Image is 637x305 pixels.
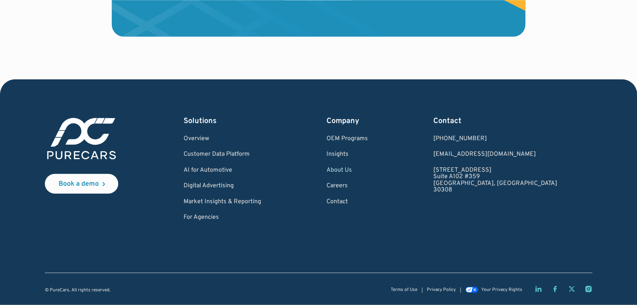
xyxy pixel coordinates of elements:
a: Instagram page [585,285,592,293]
div: © PureCars. All rights reserved. [45,288,111,293]
a: LinkedIn page [534,285,542,293]
a: Customer Data Platform [184,151,261,158]
a: Terms of Use [391,288,417,292]
a: Privacy Policy [427,288,456,292]
a: Insights [326,151,368,158]
a: About Us [326,167,368,174]
a: Email us [433,151,557,158]
div: Company [326,116,368,126]
a: Market Insights & Reporting [184,199,261,205]
div: Book a demo [59,181,99,188]
a: Your Privacy Rights [465,288,522,293]
div: Contact [433,116,557,126]
a: Digital Advertising [184,183,261,190]
div: Your Privacy Rights [481,288,522,292]
a: Book a demo [45,174,118,194]
a: For Agencies [184,214,261,221]
a: Overview [184,136,261,142]
a: Careers [326,183,368,190]
a: OEM Programs [326,136,368,142]
a: Facebook page [551,285,559,293]
a: [STREET_ADDRESS]Suite A102 #359[GEOGRAPHIC_DATA], [GEOGRAPHIC_DATA]30308 [433,167,557,194]
div: [PHONE_NUMBER] [433,136,557,142]
img: purecars logo [45,116,118,162]
a: Twitter X page [568,285,575,293]
a: AI for Automotive [184,167,261,174]
div: Solutions [184,116,261,126]
a: Contact [326,199,368,205]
